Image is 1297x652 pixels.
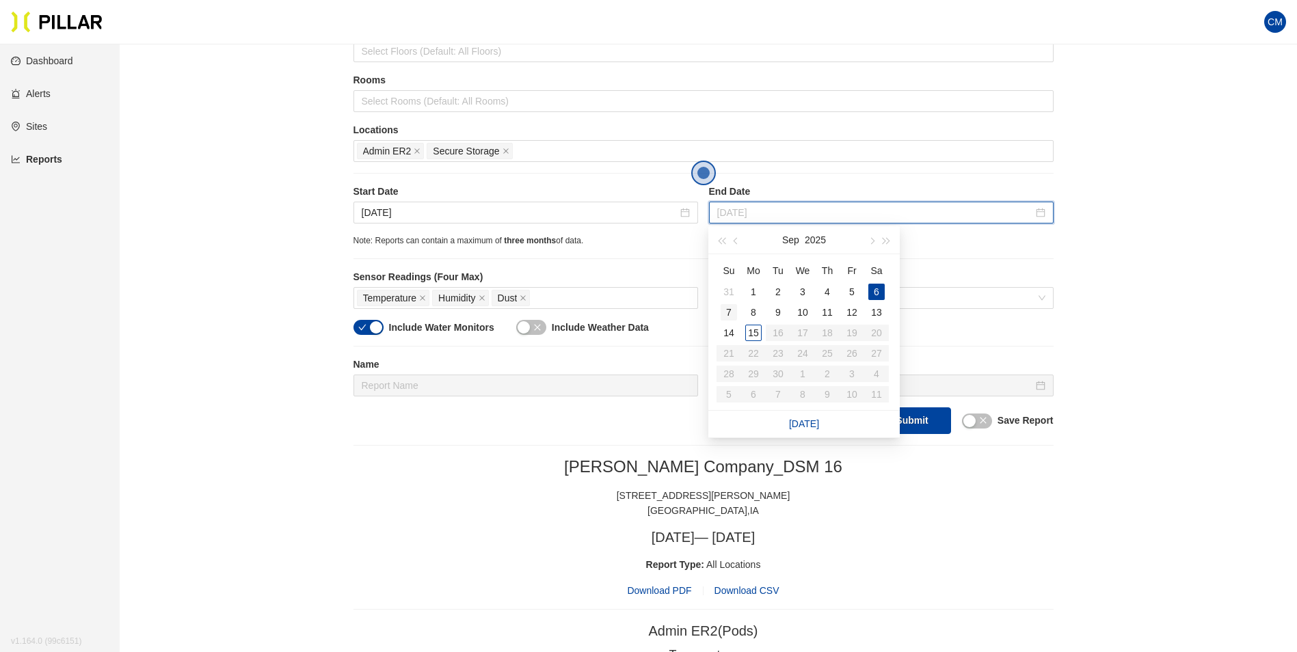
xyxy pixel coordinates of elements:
[782,226,799,254] button: Sep
[794,284,811,300] div: 3
[353,375,698,396] input: Report Name
[864,302,889,323] td: 2025-09-13
[353,234,1054,247] div: Note: Reports can contain a maximum of of data.
[979,416,987,424] span: close
[627,583,691,598] span: Download PDF
[766,282,790,302] td: 2025-09-02
[552,321,649,335] label: Include Weather Data
[741,323,766,343] td: 2025-09-15
[363,144,412,159] span: Admin ER2
[819,304,835,321] div: 11
[864,260,889,282] th: Sa
[353,270,698,284] label: Sensor Readings (Four Max)
[766,260,790,282] th: Tu
[745,284,762,300] div: 1
[646,559,704,570] span: Report Type:
[714,585,779,596] span: Download CSV
[11,11,103,33] img: Pillar Technologies
[790,260,815,282] th: We
[815,282,840,302] td: 2025-09-04
[766,302,790,323] td: 2025-09-09
[873,407,950,434] button: Submit
[770,304,786,321] div: 9
[868,304,885,321] div: 13
[741,282,766,302] td: 2025-09-01
[717,260,741,282] th: Su
[1268,11,1283,33] span: CM
[479,295,485,303] span: close
[503,148,509,156] span: close
[358,323,366,331] span: check
[353,457,1054,477] h2: [PERSON_NAME] Company_DSM 16
[721,284,737,300] div: 31
[362,205,678,220] input: Sep 1, 2025
[709,185,1054,199] label: End Date
[433,144,499,159] span: Secure Storage
[790,282,815,302] td: 2025-09-03
[815,260,840,282] th: Th
[805,226,826,254] button: 2025
[520,295,526,303] span: close
[353,123,1054,137] label: Locations
[691,161,716,185] button: Open the dialog
[998,413,1054,428] label: Save Report
[11,55,73,66] a: dashboardDashboard
[353,357,698,372] label: Name
[741,302,766,323] td: 2025-09-08
[353,73,1054,87] label: Rooms
[721,304,737,321] div: 7
[504,236,556,245] span: three months
[717,302,741,323] td: 2025-09-07
[717,205,1033,220] input: Sep 6, 2025
[844,284,860,300] div: 5
[815,302,840,323] td: 2025-09-11
[498,290,518,305] span: Dust
[745,304,762,321] div: 8
[864,282,889,302] td: 2025-09-06
[868,284,885,300] div: 6
[790,302,815,323] td: 2025-09-10
[353,488,1054,503] div: [STREET_ADDRESS][PERSON_NAME]
[819,284,835,300] div: 4
[745,325,762,341] div: 15
[648,621,758,642] div: Admin ER2 (Pods)
[363,290,417,305] span: Temperature
[353,529,1054,546] h3: [DATE] — [DATE]
[794,304,811,321] div: 10
[353,557,1054,572] div: All Locations
[741,260,766,282] th: Mo
[717,323,741,343] td: 2025-09-14
[419,295,426,303] span: close
[840,302,864,323] td: 2025-09-12
[414,148,420,156] span: close
[844,304,860,321] div: 12
[438,290,475,305] span: Humidity
[840,282,864,302] td: 2025-09-05
[789,418,819,429] a: [DATE]
[770,284,786,300] div: 2
[389,321,494,335] label: Include Water Monitors
[11,121,47,132] a: environmentSites
[533,323,541,331] span: close
[11,88,51,99] a: alertAlerts
[717,282,741,302] td: 2025-08-31
[353,503,1054,518] div: [GEOGRAPHIC_DATA] , IA
[353,185,698,199] label: Start Date
[11,154,62,165] a: line-chartReports
[840,260,864,282] th: Fr
[721,325,737,341] div: 14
